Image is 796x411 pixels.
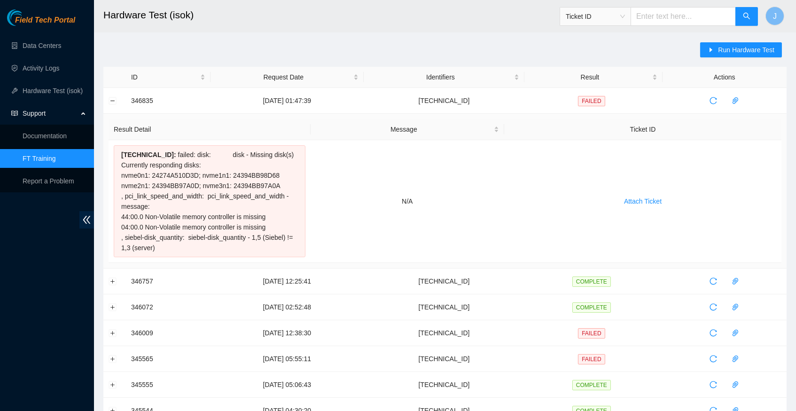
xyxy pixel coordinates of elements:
[728,377,743,392] button: paper-clip
[11,110,18,117] span: read
[706,381,720,388] span: reload
[706,93,721,108] button: reload
[23,64,60,72] a: Activity Logs
[109,97,117,104] button: Collapse row
[706,329,720,337] span: reload
[109,381,117,388] button: Expand row
[109,303,117,311] button: Expand row
[211,320,364,346] td: [DATE] 12:38:30
[728,303,742,311] span: paper-clip
[109,277,117,285] button: Expand row
[7,9,47,26] img: Akamai Technologies
[211,346,364,372] td: [DATE] 05:55:11
[728,355,742,363] span: paper-clip
[126,88,211,114] td: 346835
[700,42,782,57] button: caret-rightRun Hardware Test
[211,294,364,320] td: [DATE] 02:52:48
[109,329,117,337] button: Expand row
[578,96,605,106] span: FAILED
[23,104,78,123] span: Support
[364,346,525,372] td: [TECHNICAL_ID]
[631,7,736,26] input: Enter text here...
[126,372,211,398] td: 345555
[7,17,75,29] a: Akamai TechnologiesField Tech Portal
[624,196,662,206] span: Attach Ticket
[114,145,305,257] div: failed: disk: disk - Missing disk(s) Currently responding disks: nvme0n1: 24274A510D3D; nvme1n1: ...
[23,172,86,190] p: Report a Problem
[126,294,211,320] td: 346072
[572,380,611,390] span: COMPLETE
[728,93,743,108] button: paper-clip
[578,328,605,339] span: FAILED
[578,354,605,364] span: FAILED
[23,155,56,162] a: FT Training
[663,67,787,88] th: Actions
[23,42,61,49] a: Data Centers
[743,12,750,21] span: search
[728,300,743,315] button: paper-clip
[728,97,742,104] span: paper-clip
[79,211,94,229] span: double-left
[728,351,743,366] button: paper-clip
[23,87,83,95] a: Hardware Test (isok)
[211,88,364,114] td: [DATE] 01:47:39
[572,277,611,287] span: COMPLETE
[706,277,720,285] span: reload
[364,269,525,294] td: [TECHNICAL_ID]
[706,377,721,392] button: reload
[735,7,758,26] button: search
[15,16,75,25] span: Field Tech Portal
[706,97,720,104] span: reload
[121,151,176,158] span: [TECHNICAL_ID] :
[109,355,117,363] button: Expand row
[566,9,625,24] span: Ticket ID
[572,302,611,313] span: COMPLETE
[126,269,211,294] td: 346757
[617,194,669,209] button: Attach Ticket
[211,269,364,294] td: [DATE] 12:25:41
[23,132,67,140] a: Documentation
[706,274,721,289] button: reload
[364,372,525,398] td: [TECHNICAL_ID]
[728,329,742,337] span: paper-clip
[364,88,525,114] td: [TECHNICAL_ID]
[765,7,784,25] button: J
[109,119,311,140] th: Result Detail
[504,119,781,140] th: Ticket ID
[706,351,721,366] button: reload
[364,294,525,320] td: [TECHNICAL_ID]
[126,346,211,372] td: 345565
[718,45,774,55] span: Run Hardware Test
[706,300,721,315] button: reload
[728,381,742,388] span: paper-clip
[706,303,720,311] span: reload
[728,277,742,285] span: paper-clip
[708,47,714,54] span: caret-right
[311,140,505,263] td: N/A
[706,355,720,363] span: reload
[773,10,777,22] span: J
[728,325,743,340] button: paper-clip
[364,320,525,346] td: [TECHNICAL_ID]
[706,325,721,340] button: reload
[126,320,211,346] td: 346009
[211,372,364,398] td: [DATE] 05:06:43
[728,274,743,289] button: paper-clip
